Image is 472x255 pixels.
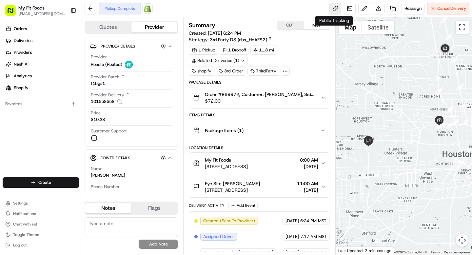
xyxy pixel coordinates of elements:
a: 3rd Party DS (dss_HcAFS2) [210,36,272,43]
span: Provider Batch ID [91,74,125,80]
span: [DATE] 6:24 PM [208,30,241,36]
button: Package Items (1) [189,120,329,141]
span: Analytics [14,73,32,79]
a: 📗Knowledge Base [4,126,53,138]
span: Deliveries [14,38,32,44]
img: 1736555255976-a54dd68f-1ca7-489b-9aae-adbdc363a1c4 [7,63,18,74]
a: 💻API Documentation [53,126,108,138]
div: 19 [435,87,442,94]
button: Flags [131,203,178,213]
button: Reassign [402,3,424,14]
span: [DATE] [300,163,318,170]
h3: Summary [189,22,215,28]
span: Customer Support [91,128,127,134]
span: Knowledge Base [13,129,50,135]
div: ThirdParty [247,67,279,76]
span: Phone Number [91,184,120,190]
button: Create [3,177,79,188]
div: 7 [445,33,452,40]
span: Toggle Theme [13,232,39,237]
button: Show satellite imagery [362,21,394,34]
span: Driver Details [101,155,130,161]
button: CDT [277,21,304,29]
span: Pylon [65,145,79,150]
span: Settings [13,201,28,206]
div: Start new chat [29,63,108,69]
div: Last Updated: 2 minutes ago [336,246,394,255]
div: Delivery Activity [189,203,225,208]
span: Orders [14,26,27,32]
span: 3rd Party DS (dss_HcAFS2) [210,36,267,43]
span: [DATE] [285,234,299,240]
input: Clear [17,42,108,49]
div: 11 [462,118,469,125]
a: Deliveries [3,35,82,46]
button: Driver Details [90,152,172,163]
span: Assigned Driver [203,234,234,240]
span: My Fit Foods [18,5,45,11]
button: Log out [3,241,79,250]
img: roadie-logo-v2.jpg [125,61,133,69]
div: 9 [456,83,463,90]
span: Notifications [13,211,36,216]
button: Provider Details [90,41,172,51]
div: 1 Dropoff [220,46,249,55]
span: Order #869972, Customer: [PERSON_NAME], 3rd Order, [US_STATE], Next Day: [DATE] | Time: 10AM-1PM [205,91,315,98]
button: See all [102,84,119,92]
span: t1bgs1 [91,81,105,87]
div: shopify [189,67,214,76]
a: Shopify [3,83,82,93]
span: [DATE] [75,102,88,107]
p: Welcome 👋 [7,26,119,37]
span: [DATE] [285,218,299,224]
div: Package Details [189,80,330,85]
span: Map data ©2025 Google, INEGI [381,250,427,254]
img: Wisdom Oko [7,95,17,108]
div: 💻 [55,129,61,135]
button: Add Event [228,202,258,209]
button: Start new chat [111,65,119,72]
span: 7:17 AM MST [300,234,327,240]
div: 18 [445,106,453,113]
span: Reassign [404,6,422,11]
button: Show street map [339,21,362,34]
span: Package Items ( 1 ) [205,127,244,134]
div: Items Details [189,112,330,118]
a: Analytics [3,71,82,81]
button: Chat with us! [3,220,79,229]
span: $72.00 [205,98,315,104]
button: Toggle Theme [3,230,79,239]
a: Open this area in Google Maps (opens a new window) [337,246,359,255]
span: Provider [91,54,107,60]
a: Powered byPylon [46,145,79,150]
div: 6 [440,15,447,23]
button: [EMAIL_ADDRESS][DOMAIN_NAME] [18,11,65,16]
span: Created (Sent To Provider) [203,218,255,224]
button: Notes [85,203,131,213]
div: 10 [460,101,467,108]
button: 101558558 [91,99,122,105]
button: My Fit Foods[EMAIL_ADDRESS][DOMAIN_NAME] [3,3,68,18]
div: 20 [435,73,442,81]
div: 8 [450,56,458,64]
div: 11.8 mi [250,46,277,55]
a: Nash AI [3,59,82,69]
span: • [71,102,73,107]
button: Settings [3,199,79,208]
button: MST [304,21,330,29]
img: Nash [7,7,20,20]
div: Past conversations [7,85,42,90]
div: Related Deliveries (1) [189,56,248,65]
span: Roadie (Routed) [91,62,122,68]
button: CancelDelivery [427,3,469,14]
span: Price [91,110,101,116]
span: Log out [13,243,27,248]
div: 1 Pickup [189,46,218,55]
span: Wisdom [PERSON_NAME] [20,102,70,107]
span: Create [38,180,51,186]
span: Created: [189,30,241,36]
span: Nash AI [14,61,29,67]
a: Report a map error [444,250,470,254]
div: Location Details [189,145,330,150]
